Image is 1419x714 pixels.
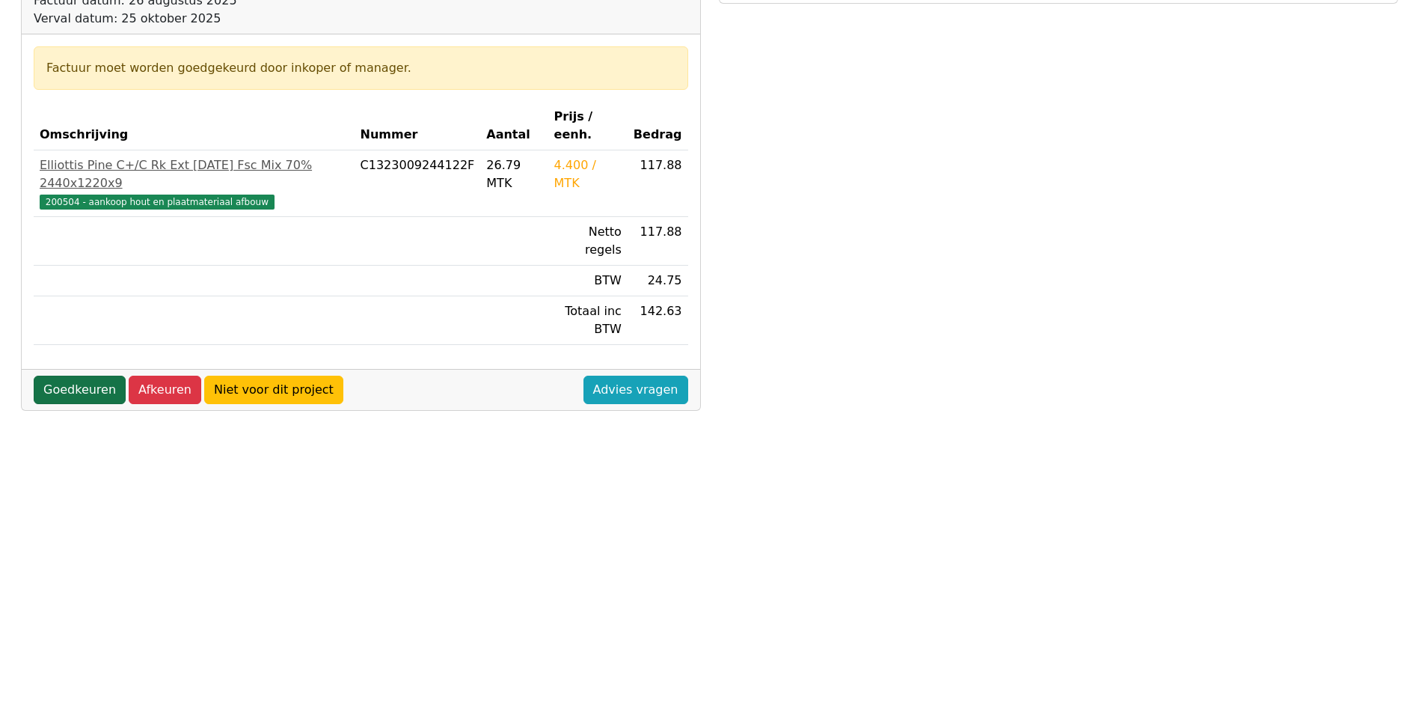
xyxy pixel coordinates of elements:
div: 4.400 / MTK [554,156,622,192]
td: Totaal inc BTW [548,296,628,345]
span: 200504 - aankoop hout en plaatmateriaal afbouw [40,195,275,210]
th: Bedrag [628,102,688,150]
td: C1323009244122F [355,150,481,217]
th: Omschrijving [34,102,355,150]
td: BTW [548,266,628,296]
a: Niet voor dit project [204,376,343,404]
a: Elliottis Pine C+/C Rk Ext [DATE] Fsc Mix 70% 2440x1220x9200504 - aankoop hout en plaatmateriaal ... [40,156,349,210]
td: 24.75 [628,266,688,296]
div: Verval datum: 25 oktober 2025 [34,10,285,28]
div: Elliottis Pine C+/C Rk Ext [DATE] Fsc Mix 70% 2440x1220x9 [40,156,349,192]
th: Nummer [355,102,481,150]
td: 117.88 [628,217,688,266]
a: Afkeuren [129,376,201,404]
td: 117.88 [628,150,688,217]
td: 142.63 [628,296,688,345]
div: Factuur moet worden goedgekeurd door inkoper of manager. [46,59,675,77]
th: Prijs / eenh. [548,102,628,150]
th: Aantal [480,102,548,150]
div: 26.79 MTK [486,156,542,192]
a: Advies vragen [583,376,688,404]
a: Goedkeuren [34,376,126,404]
td: Netto regels [548,217,628,266]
